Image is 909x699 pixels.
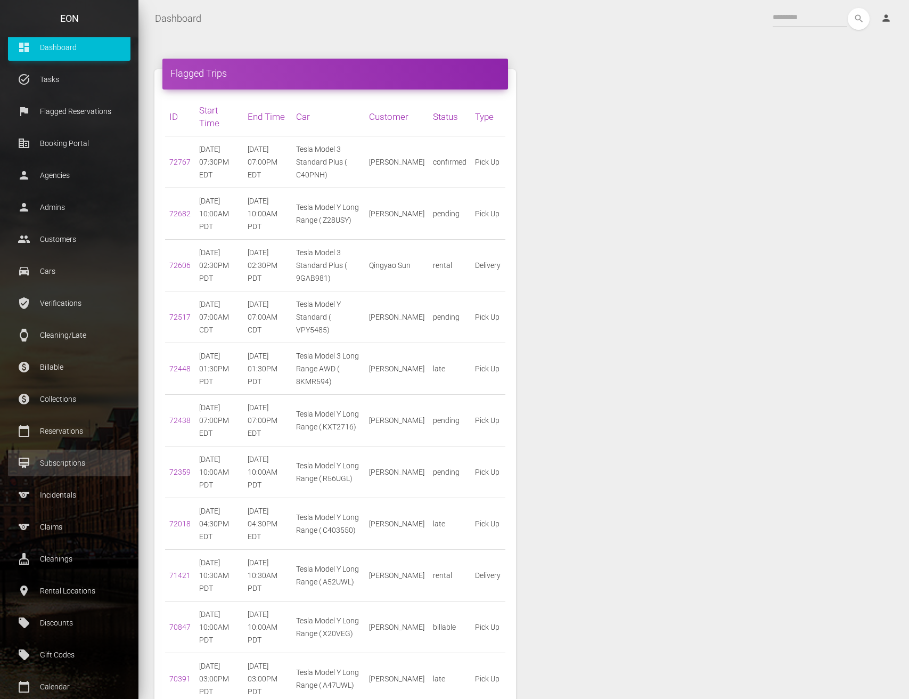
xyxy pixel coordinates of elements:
[195,446,243,498] td: [DATE] 10:00AM PDT
[365,395,429,446] td: [PERSON_NAME]
[169,468,191,476] a: 72359
[292,240,365,291] td: Tesla Model 3 Standard Plus ( 9GAB981)
[243,446,292,498] td: [DATE] 10:00AM PDT
[365,498,429,550] td: [PERSON_NAME]
[243,240,292,291] td: [DATE] 02:30PM PDT
[292,97,365,136] th: Car
[16,551,122,567] p: Cleanings
[169,571,191,580] a: 71421
[169,209,191,218] a: 72682
[429,343,471,395] td: late
[471,550,505,602] td: Delivery
[16,423,122,439] p: Reservations
[429,498,471,550] td: late
[243,188,292,240] td: [DATE] 10:00AM PDT
[8,546,130,572] a: cleaning_services Cleanings
[16,263,122,279] p: Cars
[195,291,243,343] td: [DATE] 07:00AM CDT
[292,550,365,602] td: Tesla Model Y Long Range ( A52UWL)
[169,623,191,631] a: 70847
[429,240,471,291] td: rental
[243,550,292,602] td: [DATE] 10:30AM PDT
[8,578,130,604] a: place Rental Locations
[365,291,429,343] td: [PERSON_NAME]
[169,416,191,425] a: 72438
[292,343,365,395] td: Tesla Model 3 Long Range AWD ( 8KMR594)
[195,602,243,653] td: [DATE] 10:00AM PDT
[169,519,191,528] a: 72018
[16,199,122,215] p: Admins
[365,602,429,653] td: [PERSON_NAME]
[16,519,122,535] p: Claims
[365,97,429,136] th: Customer
[471,188,505,240] td: Pick Up
[16,167,122,183] p: Agencies
[471,446,505,498] td: Pick Up
[195,498,243,550] td: [DATE] 04:30PM EDT
[195,97,243,136] th: Start Time
[16,71,122,87] p: Tasks
[471,343,505,395] td: Pick Up
[365,343,429,395] td: [PERSON_NAME]
[8,354,130,380] a: paid Billable
[169,364,191,373] a: 72448
[169,158,191,166] a: 72767
[292,395,365,446] td: Tesla Model Y Long Range ( KXT2716)
[8,162,130,189] a: person Agencies
[165,97,195,136] th: ID
[365,550,429,602] td: [PERSON_NAME]
[365,446,429,498] td: [PERSON_NAME]
[8,386,130,412] a: paid Collections
[848,8,870,30] button: search
[471,291,505,343] td: Pick Up
[8,290,130,316] a: verified_user Verifications
[8,609,130,636] a: local_offer Discounts
[8,258,130,285] a: drive_eta Cars
[8,514,130,540] a: sports Claims
[243,498,292,550] td: [DATE] 04:30PM EDT
[471,240,505,291] td: Delivery
[16,455,122,471] p: Subscriptions
[8,641,130,668] a: local_offer Gift Codes
[195,395,243,446] td: [DATE] 07:00PM EDT
[292,291,365,343] td: Tesla Model Y Standard ( VPY5485)
[8,450,130,476] a: card_membership Subscriptions
[8,34,130,61] a: dashboard Dashboard
[195,240,243,291] td: [DATE] 02:30PM PDT
[365,188,429,240] td: [PERSON_NAME]
[16,327,122,343] p: Cleaning/Late
[169,674,191,683] a: 70391
[292,188,365,240] td: Tesla Model Y Long Range ( Z28USY)
[16,583,122,599] p: Rental Locations
[155,5,201,32] a: Dashboard
[195,343,243,395] td: [DATE] 01:30PM PDT
[16,103,122,119] p: Flagged Reservations
[243,291,292,343] td: [DATE] 07:00AM CDT
[169,313,191,321] a: 72517
[243,97,292,136] th: End Time
[8,226,130,253] a: people Customers
[429,136,471,188] td: confirmed
[243,136,292,188] td: [DATE] 07:00PM EDT
[8,66,130,93] a: task_alt Tasks
[16,295,122,311] p: Verifications
[881,13,891,23] i: person
[429,446,471,498] td: pending
[8,130,130,157] a: corporate_fare Booking Portal
[8,98,130,125] a: flag Flagged Reservations
[365,240,429,291] td: Qingyao Sun
[16,391,122,407] p: Collections
[292,602,365,653] td: Tesla Model Y Long Range ( X20VEG)
[292,498,365,550] td: Tesla Model Y Long Range ( C403550)
[243,395,292,446] td: [DATE] 07:00PM EDT
[471,136,505,188] td: Pick Up
[429,291,471,343] td: pending
[429,550,471,602] td: rental
[471,395,505,446] td: Pick Up
[429,395,471,446] td: pending
[16,487,122,503] p: Incidentals
[195,188,243,240] td: [DATE] 10:00AM PDT
[16,679,122,695] p: Calendar
[8,482,130,508] a: sports Incidentals
[243,343,292,395] td: [DATE] 01:30PM PDT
